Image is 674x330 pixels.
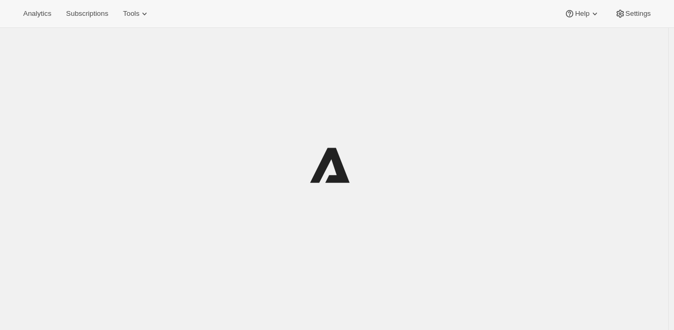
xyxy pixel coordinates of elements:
span: Settings [625,9,651,18]
button: Tools [117,6,156,21]
button: Subscriptions [60,6,114,21]
span: Help [575,9,589,18]
button: Help [558,6,606,21]
span: Subscriptions [66,9,108,18]
span: Analytics [23,9,51,18]
span: Tools [123,9,139,18]
button: Analytics [17,6,57,21]
button: Settings [609,6,657,21]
